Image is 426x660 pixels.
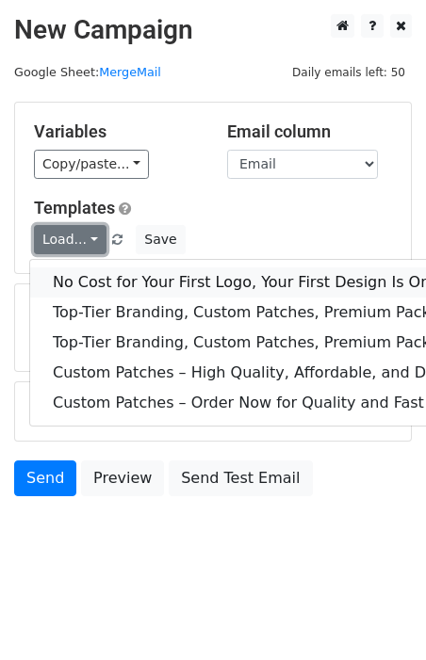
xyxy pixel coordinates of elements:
[34,198,115,217] a: Templates
[286,65,412,79] a: Daily emails left: 50
[169,460,312,496] a: Send Test Email
[34,121,199,142] h5: Variables
[14,65,161,79] small: Google Sheet:
[34,150,149,179] a: Copy/paste...
[136,225,185,254] button: Save
[227,121,392,142] h5: Email column
[14,460,76,496] a: Send
[286,62,412,83] span: Daily emails left: 50
[99,65,161,79] a: MergeMail
[81,460,164,496] a: Preview
[34,225,106,254] a: Load...
[14,14,412,46] h2: New Campaign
